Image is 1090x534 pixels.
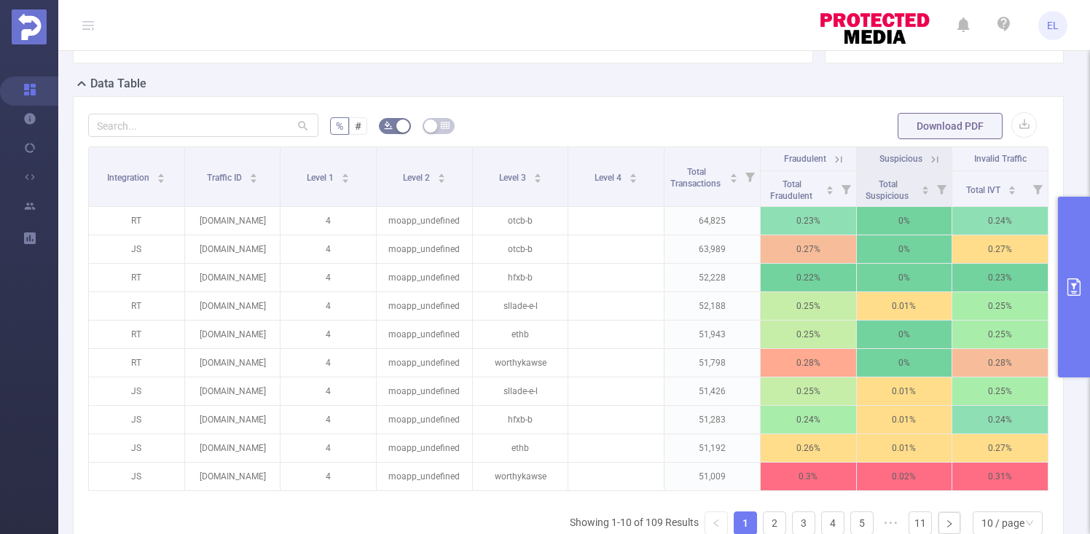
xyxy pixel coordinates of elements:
[185,434,281,462] p: [DOMAIN_NAME]
[89,235,184,263] p: JS
[761,434,856,462] p: 0.26%
[403,173,432,183] span: Level 2
[664,207,760,235] p: 64,825
[1008,189,1016,193] i: icon: caret-down
[441,121,450,130] i: icon: table
[664,349,760,377] p: 51,798
[857,434,952,462] p: 0.01%
[921,184,930,192] div: Sort
[281,207,376,235] p: 4
[1027,171,1048,206] i: Filter menu
[952,235,1048,263] p: 0.27%
[952,377,1048,405] p: 0.25%
[281,321,376,348] p: 4
[473,406,568,433] p: hfxb-b
[281,235,376,263] p: 4
[879,154,922,164] span: Suspicious
[761,349,856,377] p: 0.28%
[107,173,152,183] span: Integration
[761,463,856,490] p: 0.3%
[952,349,1048,377] p: 0.28%
[437,177,445,181] i: icon: caret-down
[355,120,361,132] span: #
[12,9,47,44] img: Protected Media
[473,463,568,490] p: worthykawse
[90,75,146,93] h2: Data Table
[185,406,281,433] p: [DOMAIN_NAME]
[761,264,856,291] p: 0.22%
[630,177,638,181] i: icon: caret-down
[1047,11,1059,40] span: EL
[89,292,184,320] p: RT
[664,377,760,405] p: 51,426
[822,512,844,534] a: 4
[88,114,318,137] input: Search...
[664,406,760,433] p: 51,283
[952,321,1048,348] p: 0.25%
[185,207,281,235] p: [DOMAIN_NAME]
[952,406,1048,433] p: 0.24%
[729,171,737,176] i: icon: caret-up
[740,147,760,206] i: Filter menu
[857,349,952,377] p: 0%
[342,171,350,176] i: icon: caret-up
[157,171,165,180] div: Sort
[89,377,184,405] p: JS
[473,235,568,263] p: otcb-b
[307,173,336,183] span: Level 1
[712,519,721,527] i: icon: left
[909,512,931,534] a: 11
[473,292,568,320] p: sllade-e-l
[281,349,376,377] p: 4
[336,120,343,132] span: %
[377,463,472,490] p: moapp_undefined
[249,171,257,176] i: icon: caret-up
[185,377,281,405] p: [DOMAIN_NAME]
[89,264,184,291] p: RT
[664,292,760,320] p: 52,188
[851,512,873,534] a: 5
[898,113,1003,139] button: Download PDF
[729,171,738,180] div: Sort
[89,207,184,235] p: RT
[866,179,911,201] span: Total Suspicious
[533,171,542,180] div: Sort
[761,321,856,348] p: 0.25%
[499,173,528,183] span: Level 3
[185,292,281,320] p: [DOMAIN_NAME]
[922,189,930,193] i: icon: caret-down
[664,235,760,263] p: 63,989
[377,406,472,433] p: moapp_undefined
[473,321,568,348] p: ethb
[826,184,834,192] div: Sort
[377,349,472,377] p: moapp_undefined
[473,349,568,377] p: worthykawse
[664,434,760,462] p: 51,192
[342,177,350,181] i: icon: caret-down
[89,463,184,490] p: JS
[595,173,624,183] span: Level 4
[377,292,472,320] p: moapp_undefined
[761,207,856,235] p: 0.23%
[533,177,541,181] i: icon: caret-down
[966,185,1003,195] span: Total IVT
[281,264,376,291] p: 4
[770,179,815,201] span: Total Fraudulent
[281,463,376,490] p: 4
[857,406,952,433] p: 0.01%
[974,154,1027,164] span: Invalid Traffic
[185,349,281,377] p: [DOMAIN_NAME]
[931,171,952,206] i: Filter menu
[857,264,952,291] p: 0%
[89,434,184,462] p: JS
[1025,519,1034,529] i: icon: down
[857,321,952,348] p: 0%
[473,264,568,291] p: hfxb-b
[157,177,165,181] i: icon: caret-down
[664,463,760,490] p: 51,009
[473,377,568,405] p: sllade-e-l
[761,292,856,320] p: 0.25%
[377,377,472,405] p: moapp_undefined
[185,321,281,348] p: [DOMAIN_NAME]
[857,292,952,320] p: 0.01%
